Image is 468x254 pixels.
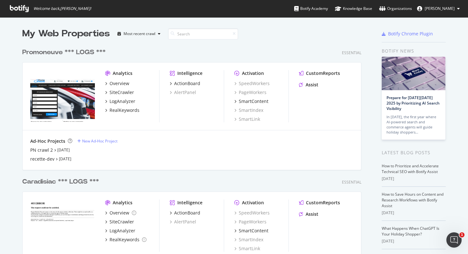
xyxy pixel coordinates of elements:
div: Analytics [113,70,132,76]
a: Botify Chrome Plugin [382,31,433,37]
a: PageWorkers [234,89,266,96]
a: Overview [105,210,136,216]
div: New Ad-Hoc Project [82,138,117,144]
div: Most recent crawl [124,32,155,36]
a: PageWorkers [234,219,266,225]
div: SiteCrawler [110,219,134,225]
a: [DATE] [59,156,71,162]
span: Welcome back, [PERSON_NAME] ! [33,6,91,11]
a: ActionBoard [170,80,200,87]
div: Assist [306,82,318,88]
iframe: Intercom live chat [446,232,462,248]
div: Botify Chrome Plugin [388,31,433,37]
div: In [DATE], the first year where AI-powered search and commerce agents will guide holiday shoppers… [386,114,441,135]
a: What Happens When ChatGPT Is Your Holiday Shopper? [382,226,439,237]
a: SpeedWorkers [234,210,270,216]
div: Intelligence [177,200,202,206]
span: NASSAR Léa [425,6,455,11]
div: [DATE] [382,176,446,182]
button: Most recent crawl [115,29,163,39]
div: Botify news [382,47,446,54]
div: SmartContent [239,98,268,105]
div: SiteCrawler [110,89,134,96]
span: 1 [459,232,464,237]
a: ActionBoard [170,210,200,216]
div: Assist [306,211,318,217]
a: SmartIndex [234,107,263,113]
button: [PERSON_NAME] [412,4,465,14]
div: LogAnalyzer [110,228,135,234]
div: Knowledge Base [335,5,372,12]
div: Ad-Hoc Projects [30,138,65,144]
div: Botify Academy [294,5,328,12]
div: Organizations [379,5,412,12]
div: CustomReports [306,200,340,206]
div: Activation [242,200,264,206]
a: SiteCrawler [105,89,134,96]
div: SmartContent [239,228,268,234]
a: RealKeywords [105,236,146,243]
a: PN crawl 2 [30,147,53,153]
a: RealKeywords [105,107,139,113]
a: SmartContent [234,98,268,105]
div: [DATE] [382,210,446,216]
a: How to Prioritize and Accelerate Technical SEO with Botify Assist [382,163,439,174]
a: SmartLink [234,245,260,252]
input: Search [168,28,238,40]
a: SiteCrawler [105,219,134,225]
a: [DATE] [57,147,70,153]
div: ActionBoard [174,80,200,87]
div: Essential [342,179,361,185]
img: Prepare for Black Friday 2025 by Prioritizing AI Search Visibility [382,57,445,90]
a: Overview [105,80,129,87]
div: Essential [342,50,361,55]
div: RealKeywords [110,236,139,243]
div: RealKeywords [110,107,139,113]
a: LogAnalyzer [105,98,135,105]
a: CustomReports [299,70,340,76]
a: SmartContent [234,228,268,234]
a: New Ad-Hoc Project [77,138,117,144]
a: SmartIndex [234,236,263,243]
a: Assist [299,82,318,88]
a: LogAnalyzer [105,228,135,234]
a: Prepare for [DATE][DATE] 2025 by Prioritizing AI Search Visibility [386,95,440,111]
img: promoneuve.fr [30,70,95,122]
a: SpeedWorkers [234,80,270,87]
a: CustomReports [299,200,340,206]
div: Overview [110,80,129,87]
div: Analytics [113,200,132,206]
img: caradisiac.com [30,200,95,251]
div: CustomReports [306,70,340,76]
div: Intelligence [177,70,202,76]
div: ActionBoard [174,210,200,216]
a: How to Save Hours on Content and Research Workflows with Botify Assist [382,192,443,208]
div: Latest Blog Posts [382,149,446,156]
div: [DATE] [382,238,446,244]
div: Activation [242,70,264,76]
a: Assist [299,211,318,217]
div: My Web Properties [22,27,110,40]
div: Overview [110,210,129,216]
a: SmartLink [234,116,260,122]
a: recette-dev [30,156,54,162]
a: AlertPanel [170,89,196,96]
a: AlertPanel [170,219,196,225]
div: LogAnalyzer [110,98,135,105]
